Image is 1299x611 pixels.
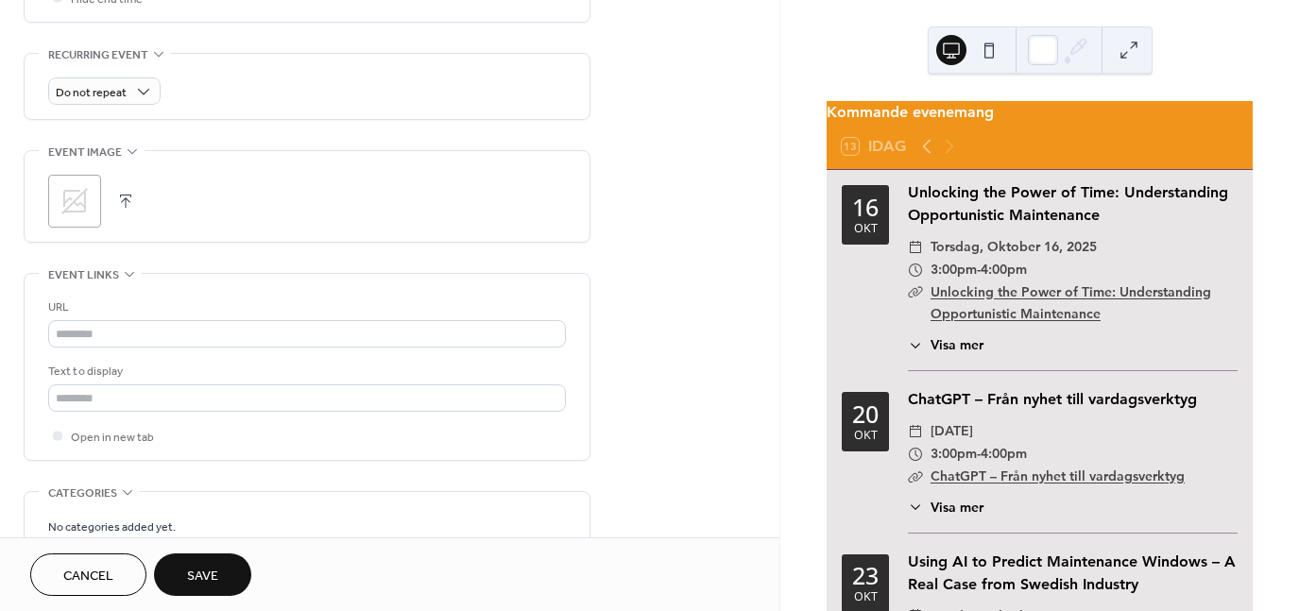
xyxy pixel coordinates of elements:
[908,498,923,518] div: ​
[908,466,923,488] div: ​
[931,236,1097,259] span: torsdag, oktober 16, 2025
[827,101,1253,124] div: Kommande evenemang
[154,553,251,596] button: Save
[852,195,879,219] div: 16
[908,236,923,259] div: ​
[48,143,122,162] span: Event image
[908,281,923,304] div: ​
[852,564,879,587] div: 23
[908,552,1236,593] a: Using AI to Predict Maintenance Windows – A Real Case from Swedish Industry
[908,390,1197,408] a: ChatGPT – Från nyhet till vardagsverktyg
[56,82,127,104] span: Do not repeat
[908,443,923,466] div: ​
[908,498,983,518] button: ​Visa mer
[977,443,981,466] span: -
[63,567,113,586] span: Cancel
[977,259,981,281] span: -
[48,484,117,503] span: Categories
[931,335,983,355] span: Visa mer
[931,443,977,466] span: 3:00pm
[71,428,154,448] span: Open in new tab
[187,567,218,586] span: Save
[931,420,973,443] span: [DATE]
[48,297,562,317] div: URL
[48,45,148,65] span: Recurring event
[981,443,1027,466] span: 4:00pm
[852,402,879,426] div: 20
[908,335,923,355] div: ​
[854,591,878,603] div: okt
[908,420,923,443] div: ​
[854,223,878,235] div: okt
[931,467,1185,484] a: ChatGPT – Från nyhet till vardagsverktyg
[48,518,176,537] span: No categories added yet.
[30,553,146,596] button: Cancel
[908,259,923,281] div: ​
[48,265,119,285] span: Event links
[48,175,101,228] div: ;
[854,430,878,442] div: okt
[48,362,562,382] div: Text to display
[931,283,1211,323] a: Unlocking the Power of Time: Understanding Opportunistic Maintenance
[981,259,1027,281] span: 4:00pm
[931,498,983,518] span: Visa mer
[908,335,983,355] button: ​Visa mer
[908,183,1228,224] a: Unlocking the Power of Time: Understanding Opportunistic Maintenance
[931,259,977,281] span: 3:00pm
